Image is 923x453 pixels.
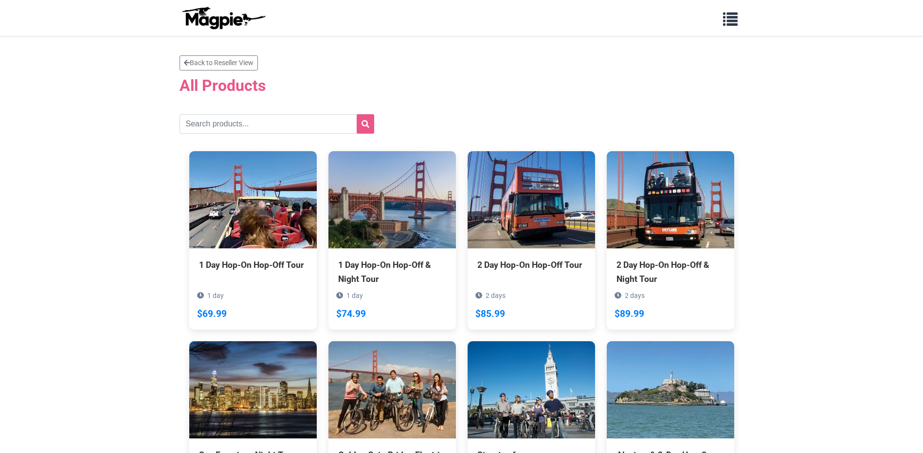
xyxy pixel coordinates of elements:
[607,151,734,329] a: 2 Day Hop-On Hop-Off & Night Tour 2 days $89.99
[328,341,456,438] img: Golden Gate Bridge Electric Bike Tour
[486,292,506,299] span: 2 days
[625,292,645,299] span: 2 days
[189,151,317,248] img: 1 Day Hop-On Hop-Off Tour
[615,307,644,322] div: $89.99
[197,307,227,322] div: $69.99
[336,307,366,322] div: $74.99
[207,292,224,299] span: 1 day
[477,258,585,272] div: 2 Day Hop-On Hop-Off Tour
[189,341,317,438] img: San Francisco Night Tour
[468,341,595,438] img: Streets of San Francisco Electric Bike Tour
[468,151,595,248] img: 2 Day Hop-On Hop-Off Tour
[338,258,446,285] div: 1 Day Hop-On Hop-Off & Night Tour
[607,341,734,438] img: Alcatraz & 2-Day Hop-On Hop-Off & Night Tour
[180,55,258,70] a: Back to Reseller View
[189,151,317,315] a: 1 Day Hop-On Hop-Off Tour 1 day $69.99
[180,6,267,30] img: logo-ab69f6fb50320c5b225c76a69d11143b.png
[328,151,456,329] a: 1 Day Hop-On Hop-Off & Night Tour 1 day $74.99
[180,76,744,95] h2: All Products
[328,151,456,248] img: 1 Day Hop-On Hop-Off & Night Tour
[180,114,374,134] input: Search products...
[468,151,595,315] a: 2 Day Hop-On Hop-Off Tour 2 days $85.99
[475,307,505,322] div: $85.99
[199,258,307,272] div: 1 Day Hop-On Hop-Off Tour
[607,151,734,248] img: 2 Day Hop-On Hop-Off & Night Tour
[616,258,724,285] div: 2 Day Hop-On Hop-Off & Night Tour
[346,292,363,299] span: 1 day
